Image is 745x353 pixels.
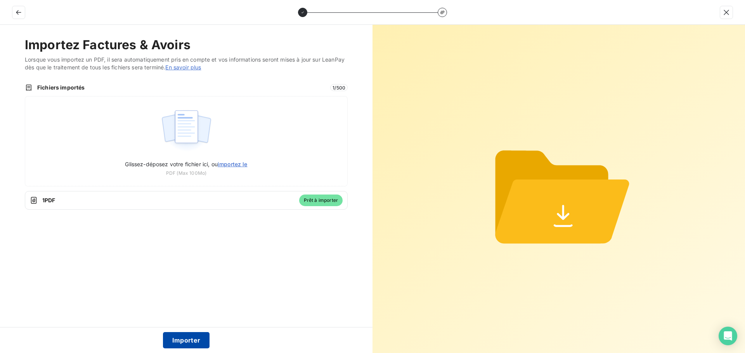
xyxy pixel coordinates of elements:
[163,332,210,348] button: Importer
[330,84,348,91] span: 1 / 500
[25,56,348,71] span: Lorsque vous importez un PDF, il sera automatiquement pris en compte et vos informations seront m...
[125,161,247,167] span: Glissez-déposez votre fichier ici, ou
[42,196,295,204] span: 1 PDF
[37,84,326,91] span: Fichiers importés
[165,64,201,71] a: En savoir plus
[25,37,348,53] h2: Importez Factures & Avoirs
[161,106,212,155] img: illustration
[218,161,248,167] span: importez le
[166,170,206,177] span: PDF (Max 100Mo)
[719,327,737,345] div: Open Intercom Messenger
[299,195,343,206] span: Prêt à importer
